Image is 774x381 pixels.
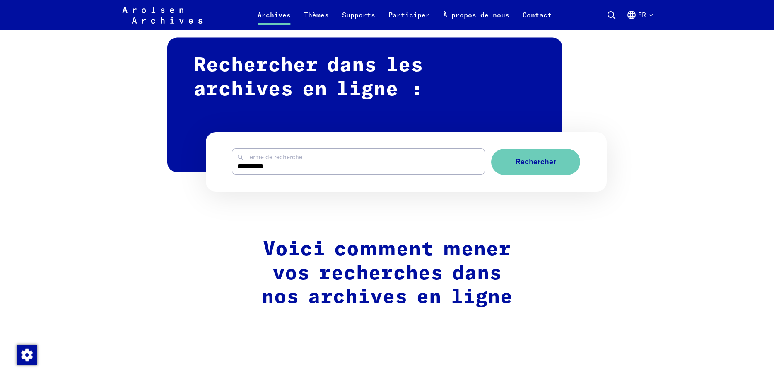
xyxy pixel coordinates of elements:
[627,10,652,30] button: Français, sélection de la langue
[382,10,436,30] a: Participer
[167,38,562,172] h2: Rechercher dans les archives en ligne :
[516,158,556,166] span: Rechercher
[516,10,558,30] a: Contact
[17,345,37,365] img: Modification du consentement
[251,10,297,30] a: Archives
[436,10,516,30] a: À propos de nous
[335,10,382,30] a: Supports
[251,5,558,25] nav: Principal
[297,10,335,30] a: Thèmes
[212,238,562,310] h2: Voici comment mener vos recherches dans nos archives en ligne
[491,149,580,175] button: Rechercher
